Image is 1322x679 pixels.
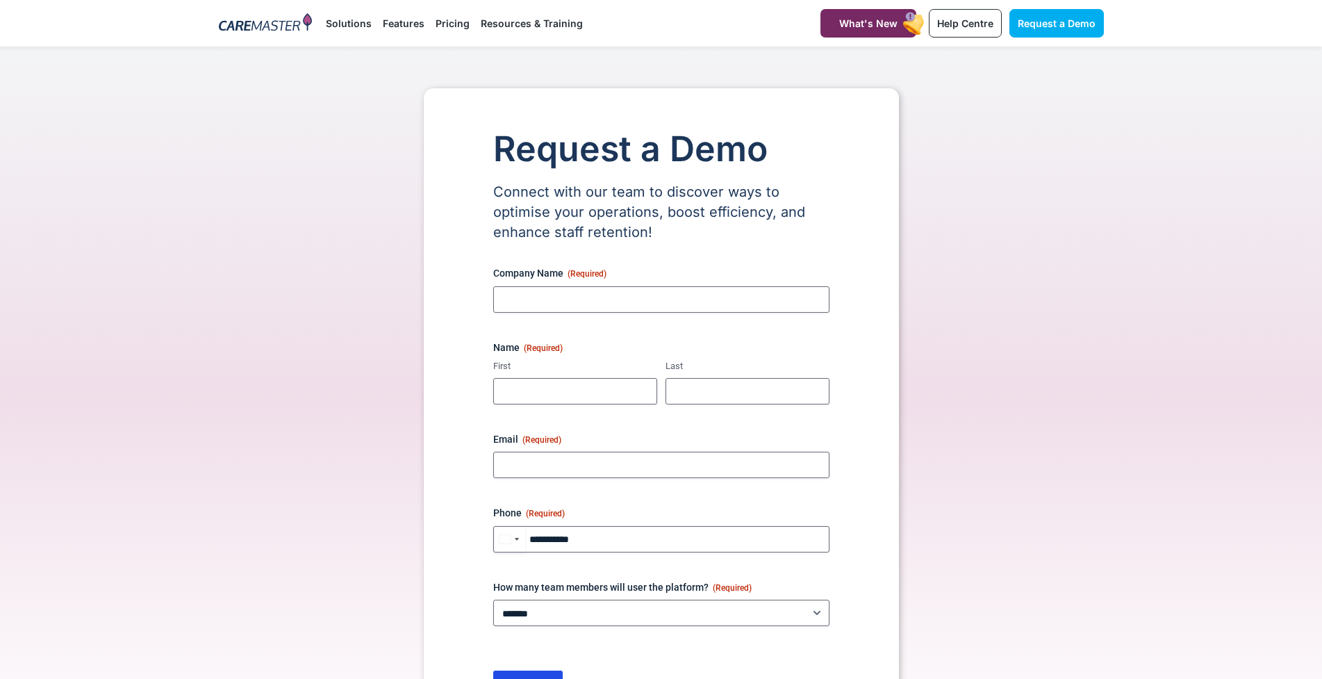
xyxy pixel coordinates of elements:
p: Connect with our team to discover ways to optimise your operations, boost efficiency, and enhance... [493,182,829,243]
span: Help Centre [937,17,993,29]
legend: Name [493,341,563,354]
label: Company Name [493,266,829,280]
span: (Required) [568,269,606,279]
label: Last [666,360,829,373]
span: Request a Demo [1018,17,1096,29]
a: Help Centre [929,9,1002,38]
a: Request a Demo [1009,9,1104,38]
h1: Request a Demo [493,130,829,168]
span: (Required) [524,343,563,353]
img: CareMaster Logo [219,13,313,34]
button: Selected country [494,526,525,553]
span: (Required) [526,509,565,518]
label: First [493,360,657,373]
span: (Required) [713,583,752,593]
label: Email [493,432,829,446]
span: (Required) [522,435,561,445]
span: What's New [839,17,898,29]
label: How many team members will user the platform? [493,580,829,594]
label: Phone [493,506,829,520]
a: What's New [820,9,916,38]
